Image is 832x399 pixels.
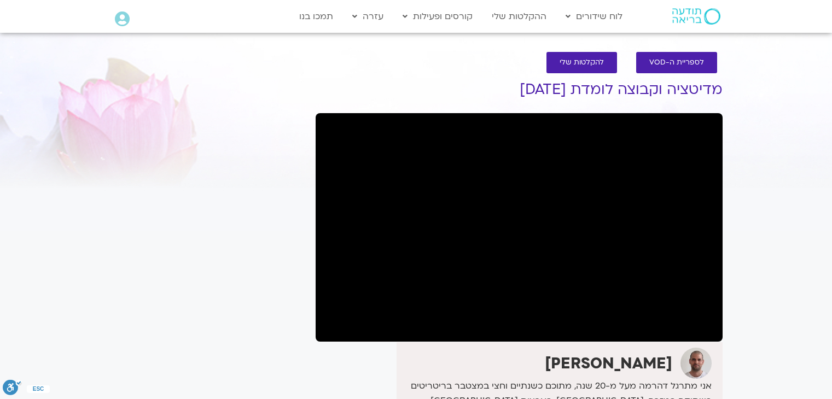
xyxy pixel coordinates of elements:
[672,8,720,25] img: תודעה בריאה
[545,353,672,374] strong: [PERSON_NAME]
[680,348,712,379] img: דקל קנטי
[560,58,604,67] span: להקלטות שלי
[486,6,552,27] a: ההקלטות שלי
[316,81,723,98] h1: מדיטציה וקבוצה לומדת [DATE]
[347,6,389,27] a: עזרה
[294,6,339,27] a: תמכו בנו
[397,6,478,27] a: קורסים ופעילות
[546,52,617,73] a: להקלטות שלי
[636,52,717,73] a: לספריית ה-VOD
[560,6,628,27] a: לוח שידורים
[649,58,704,67] span: לספריית ה-VOD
